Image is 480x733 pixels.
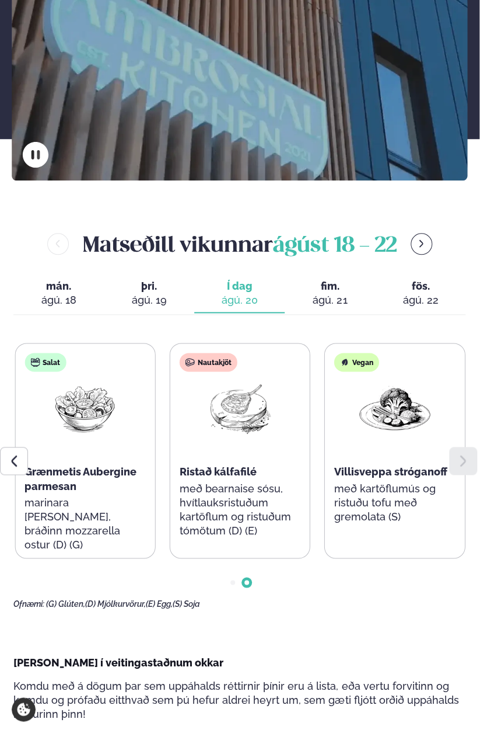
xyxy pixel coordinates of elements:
div: ágú. 19 [113,293,185,307]
h2: Matseðill vikunnar [83,227,397,260]
div: ágú. 21 [294,293,366,307]
span: Villisveppa stróganoff [334,465,447,478]
div: Salat [24,353,66,371]
span: þri. [113,279,185,293]
button: fös. ágú. 22 [375,275,465,313]
span: (G) Glúten, [46,599,85,608]
div: Vegan [334,353,379,371]
span: (E) Egg, [146,599,173,608]
span: fim. [294,279,366,293]
p: með bearnaise sósu, hvítlauksristuðum kartöflum og ristuðum tómötum (D) (E) [180,481,300,537]
img: beef.svg [185,357,195,367]
button: menu-btn-right [411,233,432,255]
span: mán. [23,279,94,293]
span: Go to slide 2 [244,580,249,585]
span: Í dag [204,279,275,293]
div: ágú. 22 [384,293,456,307]
div: Nautakjöt [180,353,237,371]
button: fim. ágú. 21 [285,275,375,313]
img: Vegan.svg [340,357,349,367]
span: Grænmetis Aubergine parmesan [24,465,136,492]
span: [PERSON_NAME] í veitingastaðnum okkar [13,656,223,668]
div: ágú. 20 [204,293,275,307]
span: Go to slide 1 [230,580,235,585]
div: ágú. 18 [23,293,94,307]
span: ágúst 18 - 22 [273,236,397,256]
span: Komdu með á dögum þar sem uppáhalds réttirnir þínir eru á lista, eða vertu forvitinn og komdu og ... [13,679,458,720]
span: (D) Mjólkurvörur, [85,599,146,608]
span: Ofnæmi: [13,599,44,608]
span: Ristað kálfafilé [180,465,257,478]
p: marinara [PERSON_NAME], bráðinn mozzarella ostur (D) (G) [24,495,145,551]
p: með kartöflumús og ristuðu tofu með gremolata (S) [334,481,455,523]
a: Cookie settings [12,697,36,721]
button: þri. ágú. 19 [104,275,194,313]
img: Salad.png [48,381,122,435]
img: Vegan.png [358,381,432,435]
button: mán. ágú. 18 [13,275,104,313]
span: fös. [384,279,456,293]
img: Lamb-Meat.png [202,381,277,435]
img: salad.svg [30,357,40,367]
button: Í dag ágú. 20 [194,275,285,313]
button: menu-btn-left [47,233,69,255]
span: (S) Soja [173,599,200,608]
